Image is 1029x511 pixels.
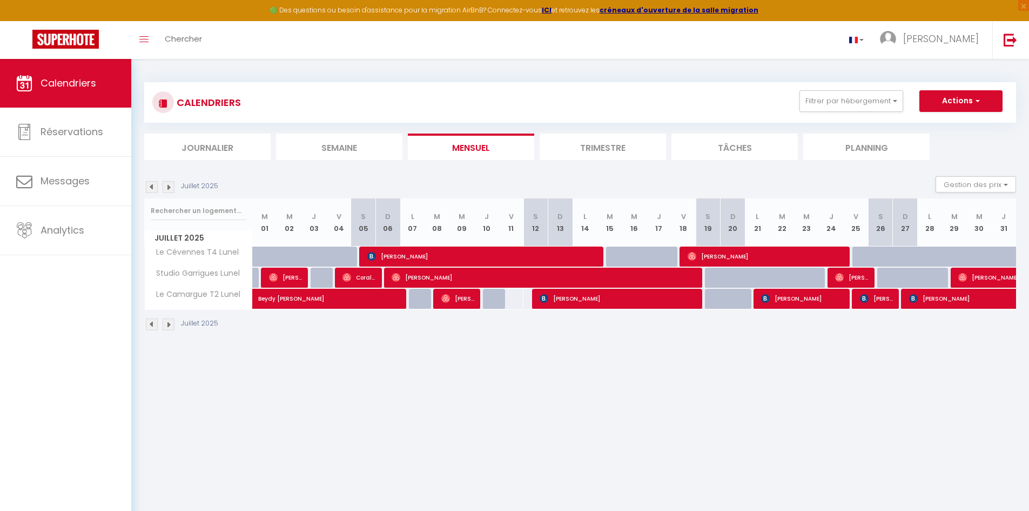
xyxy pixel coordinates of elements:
li: Journalier [144,134,271,160]
span: [PERSON_NAME] [761,288,844,309]
th: 13 [548,198,573,247]
p: Juillet 2025 [181,318,218,329]
li: Semaine [276,134,402,160]
button: Actions [919,90,1003,112]
span: Messages [41,174,90,188]
th: 11 [499,198,523,247]
li: Tâches [671,134,798,160]
th: 20 [721,198,745,247]
abbr: M [261,211,268,222]
a: ICI [542,5,552,15]
th: 25 [844,198,869,247]
abbr: M [779,211,785,222]
th: 23 [795,198,819,247]
abbr: M [951,211,958,222]
abbr: S [705,211,710,222]
span: Analytics [41,223,84,237]
abbr: M [607,211,613,222]
input: Rechercher un logement... [151,201,246,221]
th: 12 [523,198,548,247]
span: [PERSON_NAME] [688,246,845,267]
abbr: V [681,211,686,222]
abbr: L [411,211,414,222]
abbr: V [853,211,858,222]
span: Juillet 2025 [145,230,252,246]
abbr: J [1001,211,1006,222]
th: 06 [375,198,400,247]
abbr: D [385,211,391,222]
th: 01 [253,198,278,247]
th: 10 [474,198,499,247]
abbr: M [976,211,983,222]
a: ... [PERSON_NAME] [872,21,992,59]
li: Mensuel [408,134,534,160]
th: 08 [425,198,450,247]
li: Trimestre [540,134,666,160]
abbr: M [631,211,637,222]
a: Chercher [157,21,210,59]
th: 22 [770,198,795,247]
th: 16 [622,198,647,247]
th: 15 [597,198,622,247]
strong: créneaux d'ouverture de la salle migration [600,5,758,15]
abbr: S [533,211,538,222]
h3: CALENDRIERS [174,90,241,115]
span: [PERSON_NAME] [269,267,302,288]
abbr: M [434,211,440,222]
th: 27 [893,198,918,247]
abbr: S [361,211,366,222]
th: 03 [302,198,327,247]
p: Juillet 2025 [181,181,218,191]
abbr: D [903,211,908,222]
th: 21 [745,198,770,247]
th: 29 [942,198,967,247]
span: Le Cévennes T4 Lunel [146,247,241,258]
abbr: D [730,211,736,222]
th: 14 [573,198,597,247]
abbr: M [803,211,810,222]
th: 17 [647,198,671,247]
abbr: L [583,211,587,222]
abbr: J [657,211,661,222]
span: [PERSON_NAME] [441,288,474,309]
abbr: J [829,211,833,222]
th: 24 [819,198,844,247]
abbr: D [557,211,563,222]
abbr: M [459,211,465,222]
span: Chercher [165,33,202,44]
th: 07 [400,198,425,247]
abbr: J [485,211,489,222]
abbr: V [509,211,514,222]
button: Ouvrir le widget de chat LiveChat [9,4,41,37]
span: Coralie Svg [342,267,375,288]
th: 28 [918,198,943,247]
span: [PERSON_NAME] Vlist [835,267,868,288]
span: Studio Garrigues Lunel [146,268,243,280]
span: Le Camargue T2 Lunel [146,289,243,301]
abbr: V [337,211,341,222]
th: 05 [351,198,376,247]
span: [PERSON_NAME] [392,267,698,288]
th: 18 [671,198,696,247]
img: ... [880,31,896,47]
button: Gestion des prix [936,176,1016,193]
th: 02 [277,198,302,247]
img: Super Booking [32,30,99,49]
th: 04 [326,198,351,247]
abbr: S [878,211,883,222]
img: logout [1004,33,1017,47]
abbr: L [928,211,931,222]
th: 19 [696,198,721,247]
abbr: J [312,211,316,222]
th: 31 [991,198,1016,247]
span: Beydy [PERSON_NAME] [258,283,407,303]
abbr: L [756,211,759,222]
span: Réservations [41,125,103,138]
span: [PERSON_NAME] [903,32,979,45]
abbr: M [286,211,293,222]
span: Calendriers [41,76,96,90]
a: Beydy [PERSON_NAME] [253,289,278,309]
li: Planning [803,134,930,160]
span: [PERSON_NAME] [860,288,893,309]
